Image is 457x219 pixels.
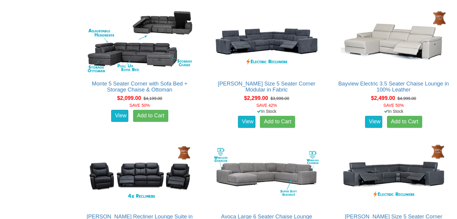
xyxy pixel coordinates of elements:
[371,95,395,101] span: $2,499.00
[365,116,382,128] a: View
[117,95,141,101] span: $2,099.00
[144,96,162,101] del: $4,199.00
[92,81,187,93] a: Monte 5 Seater Corner with Sofa Bed + Storage Chaise & Ottoman
[270,96,289,101] del: $3,999.00
[256,103,277,108] font: SAVE 42%
[218,81,315,93] a: [PERSON_NAME] Size 5 Seater Corner Modular in Fabric
[86,142,194,208] img: Maxwell Recliner Lounge Suite in 100% Leather
[340,142,448,208] img: Valencia King Size 5 Seater Corner Modular in 100% Leather
[387,116,422,128] a: Add to Cart
[398,96,416,101] del: $4,999.00
[338,81,449,93] a: Bayview Electric 3.5 Seater Chaise Lounge in 100% Leather
[212,142,321,208] img: Avoca Large 6 Seater Chaise Lounge
[340,9,448,75] img: Bayview Electric 3.5 Seater Chaise Lounge in 100% Leather
[238,116,255,128] a: View
[133,110,168,122] a: Add to Cart
[334,108,454,114] div: In Stock
[244,95,268,101] span: $2,299.00
[86,9,194,75] img: Monte 5 Seater Corner with Sofa Bed + Storage Chaise & Ottoman
[129,103,150,108] font: SAVE 50%
[383,103,404,108] font: SAVE 50%
[212,9,321,75] img: Marlow King Size 5 Seater Corner Modular in Fabric
[111,110,129,122] a: View
[260,116,295,128] a: Add to Cart
[206,108,327,114] div: In Stock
